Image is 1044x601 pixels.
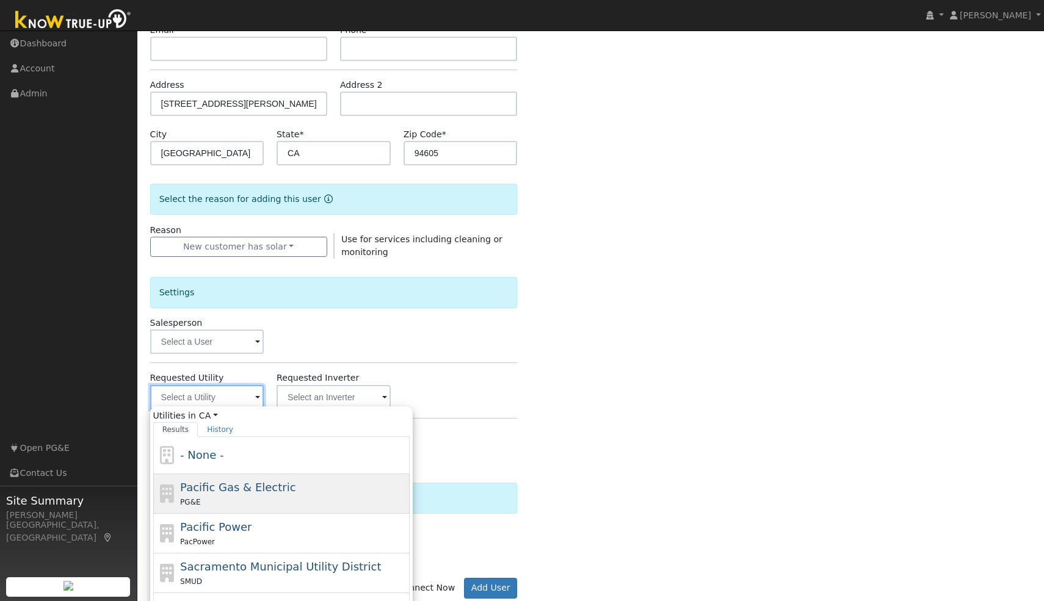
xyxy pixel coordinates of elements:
div: Settings [150,277,518,308]
input: Select a User [150,329,264,354]
img: retrieve [63,581,73,591]
button: Add User [464,578,517,599]
input: Select a Utility [150,385,264,409]
span: - None - [180,448,223,461]
label: Zip Code [404,128,446,141]
span: Utilities in [153,409,410,422]
span: [PERSON_NAME] [960,10,1031,20]
img: Know True-Up [9,7,137,34]
a: Reason for new user [321,194,333,204]
label: State [277,128,303,141]
a: Results [153,422,198,437]
a: CA [199,409,218,422]
a: History [198,422,242,437]
span: SMUD [180,577,202,586]
span: Sacramento Municipal Utility District [180,560,381,573]
label: Reason [150,224,181,237]
label: City [150,128,167,141]
span: PacPower [180,538,215,546]
button: New customer has solar [150,237,327,257]
label: Connect Now [386,581,455,594]
input: Select an Inverter [277,385,390,409]
span: Use for services including cleaning or monitoring [341,234,502,257]
span: PG&E [180,498,200,506]
label: Requested Utility [150,372,224,384]
label: Salesperson [150,317,203,329]
span: Pacific Gas & Electric [180,481,295,494]
a: Map [103,533,114,542]
label: Address [150,79,184,92]
label: Address 2 [340,79,383,92]
span: Pacific Power [180,520,252,533]
span: Site Summary [6,492,131,509]
div: [GEOGRAPHIC_DATA], [GEOGRAPHIC_DATA] [6,519,131,544]
div: [PERSON_NAME] [6,509,131,522]
label: Requested Inverter [277,372,359,384]
div: Select the reason for adding this user [150,184,518,215]
span: Required [299,129,303,139]
span: Required [442,129,446,139]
